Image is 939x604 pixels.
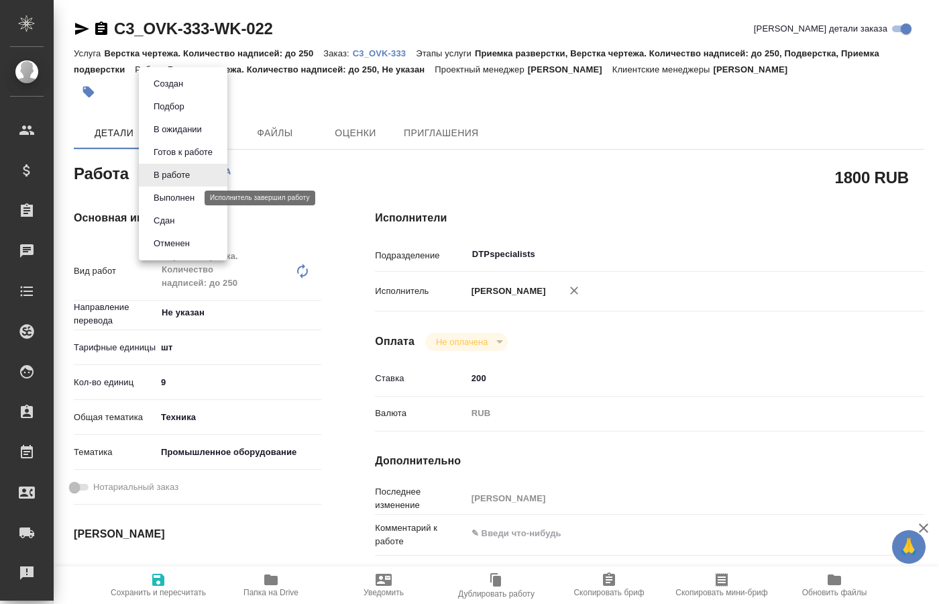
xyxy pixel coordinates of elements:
button: В работе [150,168,194,183]
button: Готов к работе [150,145,217,160]
button: Подбор [150,99,188,114]
button: Создан [150,77,187,91]
button: Отменен [150,236,194,251]
button: Выполнен [150,191,199,205]
button: В ожидании [150,122,206,137]
button: Сдан [150,213,178,228]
